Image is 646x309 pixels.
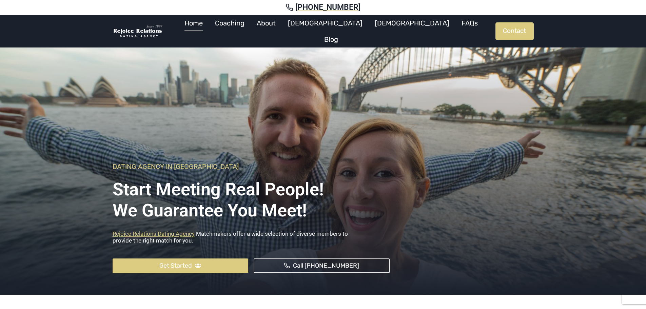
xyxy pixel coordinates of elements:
[159,261,192,271] span: Get Started
[254,258,390,273] a: Call [PHONE_NUMBER]
[209,15,251,31] a: Coaching
[113,162,390,171] h6: Dating Agency In [GEOGRAPHIC_DATA]
[113,174,390,221] h1: Start Meeting Real People! We Guarantee you meet!
[113,24,163,38] img: Rejoice Relations
[113,258,249,273] a: Get Started
[455,15,484,31] a: FAQs
[178,15,209,31] a: Home
[293,261,359,271] span: Call [PHONE_NUMBER]
[167,15,495,47] nav: Primary
[295,3,360,12] span: [PHONE_NUMBER]
[8,3,638,12] a: [PHONE_NUMBER]
[282,15,369,31] a: [DEMOGRAPHIC_DATA]
[251,15,282,31] a: About
[113,230,195,237] a: Rejoice Relations Dating Agency
[113,230,390,248] p: Matchmakers offer a wide selection of diverse members to provide the right match for you.
[369,15,455,31] a: [DEMOGRAPHIC_DATA]
[318,31,344,47] a: Blog
[495,22,534,40] a: Contact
